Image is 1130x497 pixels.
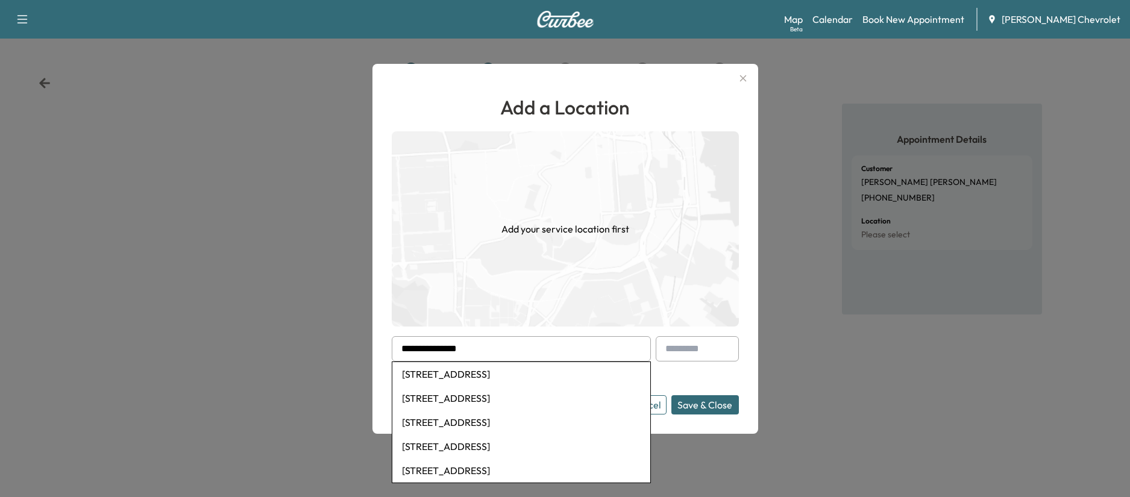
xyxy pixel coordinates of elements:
button: Save & Close [671,395,739,414]
li: [STREET_ADDRESS] [392,410,650,434]
li: [STREET_ADDRESS] [392,386,650,410]
a: Book New Appointment [862,12,964,27]
a: Calendar [812,12,853,27]
a: MapBeta [784,12,803,27]
li: [STREET_ADDRESS] [392,434,650,458]
li: [STREET_ADDRESS] [392,458,650,483]
img: empty-map-CL6vilOE.png [392,131,739,327]
img: Curbee Logo [536,11,594,28]
li: [STREET_ADDRESS] [392,362,650,386]
h1: Add your service location first [501,222,629,236]
div: Beta [790,25,803,34]
h1: Add a Location [392,93,739,122]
